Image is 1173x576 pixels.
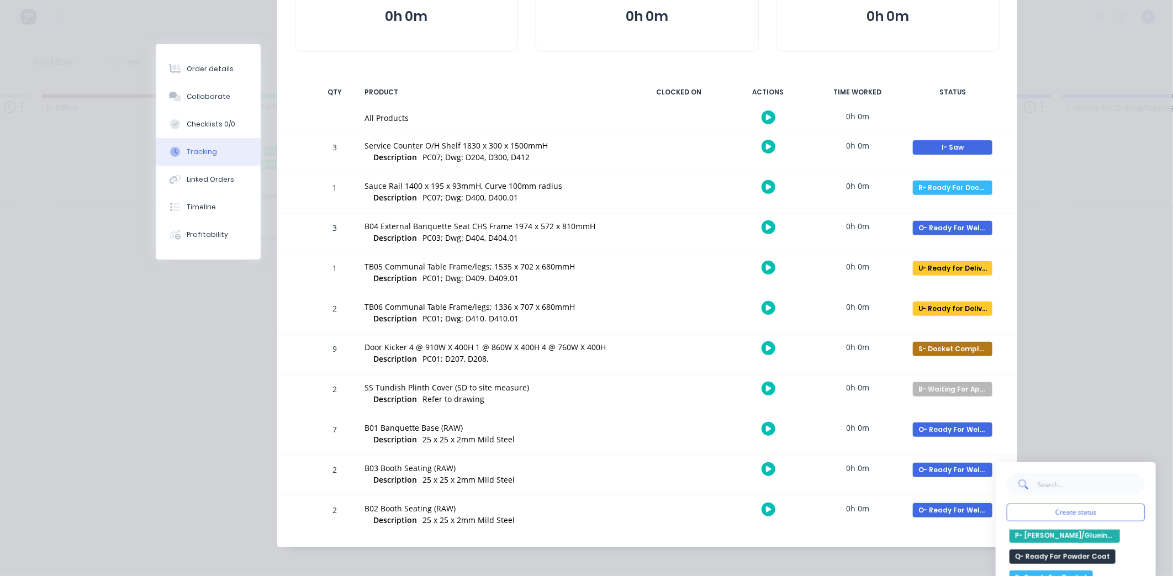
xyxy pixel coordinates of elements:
[373,232,417,244] span: Description
[913,140,992,155] div: I- Saw
[912,180,993,195] button: R- Ready For Docket
[156,55,261,83] button: Order details
[422,394,484,404] span: Refer to drawing
[364,301,624,313] div: TB06 Communal Table Frame/legs; 1336 x 707 x 680mmH
[373,313,417,324] span: Description
[727,81,810,104] div: ACTIONS
[816,104,899,129] div: 0h 0m
[187,64,234,74] div: Order details
[318,215,351,253] div: 3
[307,6,506,27] button: 0h 0m
[816,294,899,319] div: 0h 0m
[913,382,992,397] div: B- Waiting For Approval
[1007,504,1145,521] button: Create status
[364,140,624,151] div: Service Counter O/H Shelf 1830 x 300 x 1500mmH
[364,220,624,232] div: B04 External Banquette Seat CHS Frame 1974 x 572 x 810mmH
[373,151,417,163] span: Description
[912,261,993,276] button: U- Ready for Delivery/Pick Up
[912,462,993,478] button: O- Ready For Welding
[364,422,624,434] div: B01 Banquette Base (RAW)
[187,175,234,184] div: Linked Orders
[187,202,216,212] div: Timeline
[913,503,992,517] div: O- Ready For Welding
[816,81,899,104] div: TIME WORKED
[816,496,899,521] div: 0h 0m
[156,110,261,138] button: Checklists 0/0
[912,382,993,397] button: B- Waiting For Approval
[364,180,624,192] div: Sauce Rail 1400 x 195 x 93mmH, Curve 100mm radius
[422,232,518,243] span: PC03; Dwg: D404, D404.01
[318,377,351,415] div: 2
[913,302,992,316] div: U- Ready for Delivery/Pick Up
[187,92,230,102] div: Collaborate
[1037,473,1145,495] input: Search...
[422,313,519,324] span: PC01; Dwg: D410. D410.01
[422,152,530,162] span: PC07; Dwg: D204, D300, D412
[318,81,351,104] div: QTY
[373,272,417,284] span: Description
[906,81,1000,104] div: STATUS
[912,422,993,437] button: O- Ready For Welding
[373,514,417,526] span: Description
[364,341,624,353] div: Door Kicker 4 @ 910W X 400H 1 @ 860W X 400H 4 @ 760W X 400H
[547,6,747,27] button: 0h 0m
[816,214,899,239] div: 0h 0m
[912,301,993,316] button: U- Ready for Delivery/Pick Up
[422,273,519,283] span: PC01; Dwg: D409. D409.01
[422,474,515,485] span: 25 x 25 x 2mm Mild Steel
[1010,529,1120,543] button: P- [PERSON_NAME]/Glueing/Assembly
[816,173,899,198] div: 0h 0m
[364,503,624,514] div: B02 Booth Seating (RAW)
[187,147,217,157] div: Tracking
[816,254,899,279] div: 0h 0m
[913,422,992,437] div: O- Ready For Welding
[318,417,351,455] div: 7
[358,81,631,104] div: PRODUCT
[373,393,417,405] span: Description
[373,434,417,445] span: Description
[788,6,988,27] button: 0h 0m
[816,415,899,440] div: 0h 0m
[913,221,992,235] div: O- Ready For Welding
[156,138,261,166] button: Tracking
[156,166,261,193] button: Linked Orders
[187,119,235,129] div: Checklists 0/0
[637,81,720,104] div: CLOCKED ON
[816,335,899,360] div: 0h 0m
[156,193,261,221] button: Timeline
[156,221,261,249] button: Profitability
[318,336,351,374] div: 9
[364,261,624,272] div: TB05 Communal Table Frame/legs; 1535 x 702 x 680mmH
[156,83,261,110] button: Collaborate
[816,456,899,480] div: 0h 0m
[318,135,351,173] div: 3
[373,192,417,203] span: Description
[913,261,992,276] div: U- Ready for Delivery/Pick Up
[422,353,488,364] span: PC01; D207, D208,
[912,220,993,236] button: O- Ready For Welding
[318,457,351,495] div: 2
[318,296,351,334] div: 2
[816,375,899,400] div: 0h 0m
[913,181,992,195] div: R- Ready For Docket
[1010,549,1116,564] button: Q- Ready For Powder Coat
[913,463,992,477] div: O- Ready For Welding
[912,341,993,357] button: S- Docket Completed
[913,342,992,356] div: S- Docket Completed
[373,474,417,485] span: Description
[422,515,515,525] span: 25 x 25 x 2mm Mild Steel
[912,140,993,155] button: I- Saw
[364,462,624,474] div: B03 Booth Seating (RAW)
[318,256,351,294] div: 1
[816,133,899,158] div: 0h 0m
[422,434,515,445] span: 25 x 25 x 2mm Mild Steel
[187,230,228,240] div: Profitability
[373,353,417,364] span: Description
[912,503,993,518] button: O- Ready For Welding
[318,498,351,536] div: 2
[422,192,518,203] span: PC07; Dwg: D400, D400.01
[364,382,624,393] div: SS Tundish Plinth Cover (SD to site measure)
[318,175,351,213] div: 1
[364,112,624,124] div: All Products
